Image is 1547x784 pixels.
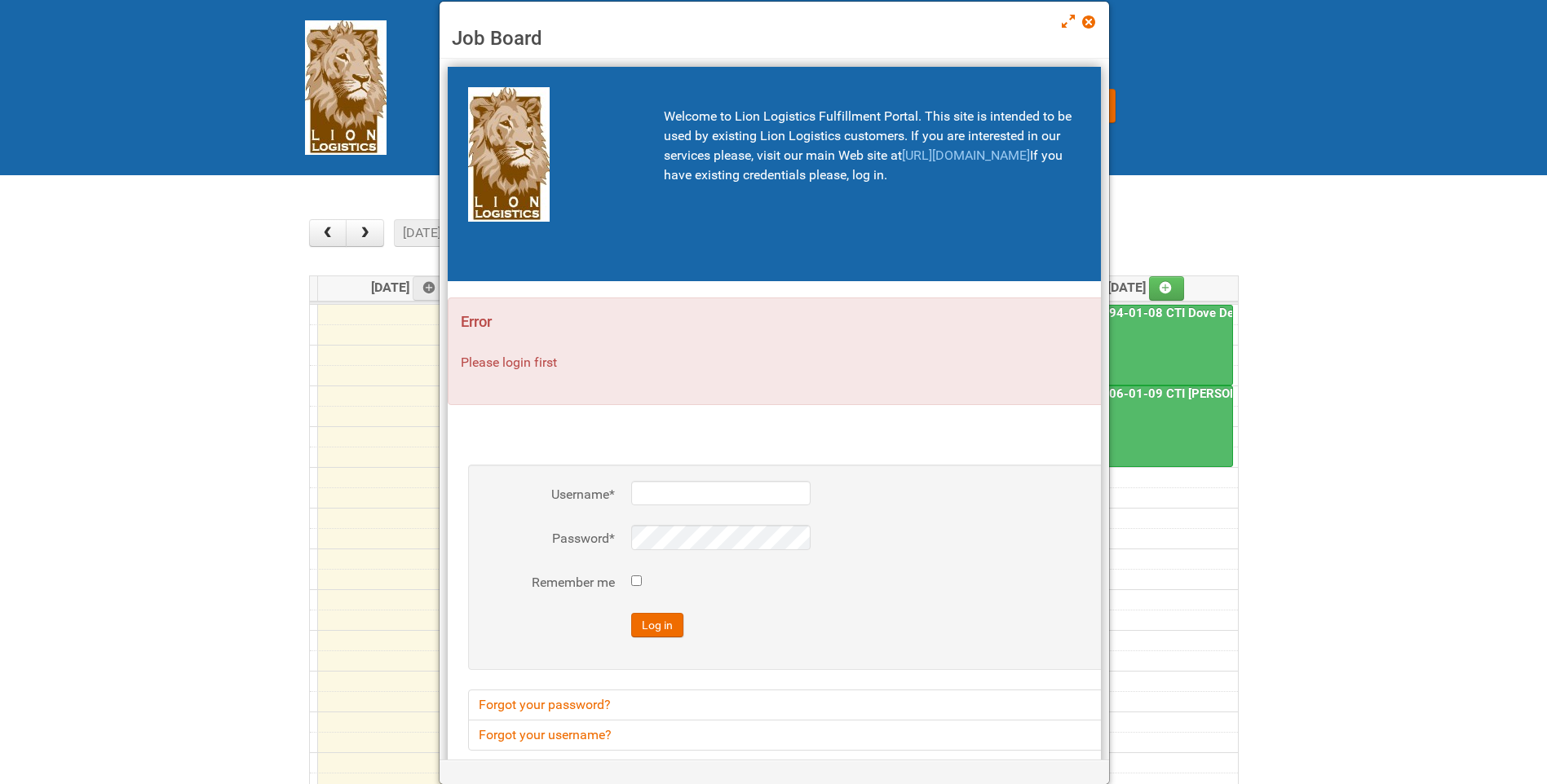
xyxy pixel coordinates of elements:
[1057,306,1302,320] a: 25-016794-01-08 CTI Dove Deep Moisture
[1055,385,1233,467] a: 25-016806-01-09 CTI [PERSON_NAME] Bar Superior HUT
[452,26,1097,51] h3: Job Board
[631,613,683,637] button: Log in
[468,146,550,161] a: Lion Logistics
[902,148,1030,163] a: [URL][DOMAIN_NAME]
[305,79,387,95] a: Lion Logistics
[484,529,615,548] label: Password
[1055,305,1233,386] a: 25-016794-01-08 CTI Dove Deep Moisture
[1057,386,1383,401] a: 25-016806-01-09 CTI [PERSON_NAME] Bar Superior HUT
[1149,276,1185,301] a: Add an event
[305,20,387,155] img: Lion Logistics
[484,485,615,504] label: Username
[461,353,1413,372] p: Please login first
[413,276,449,301] a: Add an event
[468,87,550,222] img: Lion Logistics
[394,219,449,247] button: [DATE]
[484,573,615,592] label: Remember me
[371,280,449,295] span: [DATE]
[664,107,1083,185] p: Welcome to Lion Logistics Fulfillment Portal. This site is intended to be used by existing Lion L...
[468,689,1406,720] a: Forgot your password?
[1107,280,1185,295] span: [DATE]
[461,311,1413,333] h4: Error
[468,720,1406,751] a: Forgot your username?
